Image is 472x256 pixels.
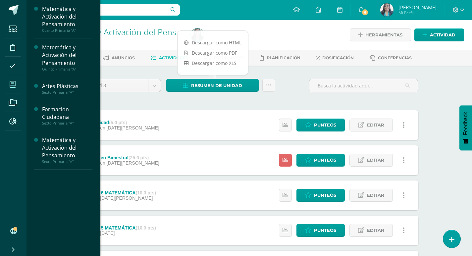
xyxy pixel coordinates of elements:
[159,55,188,60] span: Actividades
[367,119,384,131] span: Editar
[31,4,180,16] input: Busca un usuario...
[112,55,135,60] span: Anuncios
[365,29,402,41] span: Herramientas
[100,230,115,236] span: [DATE]
[42,5,92,33] a: Matemática y Activación del PensamientoCuarto Primaria "A"
[42,82,92,95] a: Artes PlásticasSexto Primaria "A"
[42,44,92,71] a: Matemática y Activación del PensamientoQuinto Primaria "A"
[107,160,159,166] span: [DATE][PERSON_NAME]
[296,224,345,237] a: Punteos
[166,79,259,92] a: Resumen de unidad
[42,121,92,126] div: Sexto Primaria "A"
[398,4,437,11] span: [PERSON_NAME]
[42,44,92,67] div: Matemática y Activación del Pensamiento
[88,225,156,230] div: GUÍA 5 MATEMÁTICA
[52,27,183,36] h1: Matemática y Activación del Pensamiento
[52,26,207,37] a: Matemática y Activación del Pensamiento
[88,155,159,160] div: Examen Bimestral
[42,159,92,164] div: Sexto Primaria "A"
[42,106,92,121] div: Formación Ciudadana
[370,53,412,63] a: Conferencias
[296,119,345,131] a: Punteos
[42,5,92,28] div: Matemática y Activación del Pensamiento
[398,10,437,16] span: Mi Perfil
[314,224,336,236] span: Punteos
[88,190,156,195] div: GUÍA 6 MATEMÁTICA
[178,58,248,68] a: Descargar como XLS
[109,120,127,125] strong: (5.0 pts)
[42,67,92,72] div: Quinto Primaria "A"
[367,189,384,201] span: Editar
[367,154,384,166] span: Editar
[414,28,464,41] a: Actividad
[86,79,143,92] span: Unidad 3
[378,55,412,60] span: Conferencias
[316,53,354,63] a: Dosificación
[88,120,159,125] div: Actividad
[81,79,161,92] a: Unidad 3
[52,36,183,43] div: Quinto Primaria 'A'
[129,155,149,160] strong: (25.0 pts)
[107,125,159,130] span: [DATE][PERSON_NAME]
[42,90,92,95] div: Sexto Primaria "A"
[459,105,472,150] button: Feedback - Mostrar encuesta
[42,106,92,126] a: Formación CiudadanaSexto Primaria "A"
[151,53,188,63] a: Actividades
[322,55,354,60] span: Dosificación
[191,28,204,42] img: a779625457fd9673aeaf94eab081dbf1.png
[42,136,92,159] div: Matemática y Activación del Pensamiento
[361,9,369,16] span: 6
[260,53,300,63] a: Planificación
[463,112,469,135] span: Feedback
[350,28,411,41] a: Herramientas
[103,53,135,63] a: Anuncios
[314,154,336,166] span: Punteos
[136,225,156,230] strong: (10.0 pts)
[267,55,300,60] span: Planificación
[178,48,248,58] a: Descargar como PDF
[430,29,455,41] span: Actividad
[309,79,418,92] input: Busca la actividad aquí...
[42,82,92,90] div: Artes Plásticas
[100,195,153,201] span: [DATE][PERSON_NAME]
[191,79,242,92] span: Resumen de unidad
[367,224,384,236] span: Editar
[178,37,248,48] a: Descargar como HTML
[314,119,336,131] span: Punteos
[380,3,393,17] img: a779625457fd9673aeaf94eab081dbf1.png
[42,136,92,164] a: Matemática y Activación del PensamientoSexto Primaria "A"
[296,154,345,167] a: Punteos
[314,189,336,201] span: Punteos
[296,189,345,202] a: Punteos
[136,190,156,195] strong: (10.0 pts)
[42,28,92,33] div: Cuarto Primaria "A"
